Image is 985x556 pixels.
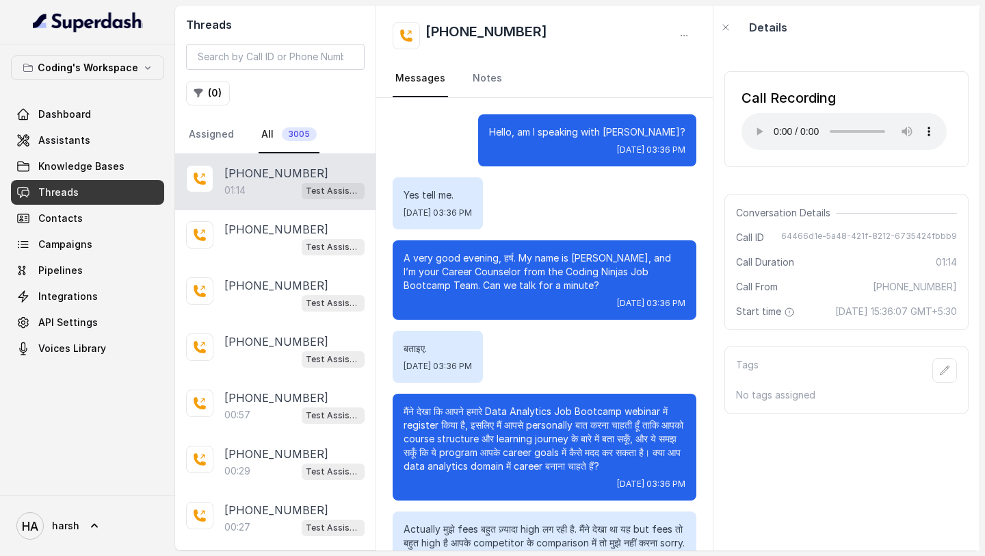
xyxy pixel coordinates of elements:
[306,296,360,310] p: Test Assistant-3
[617,144,685,155] span: [DATE] 03:36 PM
[11,154,164,179] a: Knowledge Bases
[306,184,360,198] p: Test Assistant- 2
[749,19,787,36] p: Details
[38,60,138,76] p: Coding's Workspace
[835,305,957,318] span: [DATE] 15:36:07 GMT+5:30
[224,333,328,350] p: [PHONE_NUMBER]
[11,55,164,80] button: Coding's Workspace
[11,336,164,361] a: Voices Library
[11,206,164,231] a: Contacts
[404,342,472,355] p: बताइए.
[306,465,360,479] p: Test Assistant-3
[11,180,164,205] a: Threads
[736,305,798,318] span: Start time
[224,165,328,181] p: [PHONE_NUMBER]
[11,232,164,257] a: Campaigns
[404,405,685,473] p: मैंने देखा कि आपने हमारे Data Analytics Job Bootcamp webinar में register किया है, इसलिए मैं आपसे...
[306,409,360,422] p: Test Assistant-3
[781,231,957,244] span: 64466d1e-5a48-421f-8212-6735424fbbb9
[404,361,472,372] span: [DATE] 03:36 PM
[11,284,164,309] a: Integrations
[741,113,947,150] audio: Your browser does not support the audio element.
[259,116,319,153] a: All3005
[33,11,143,33] img: light.svg
[873,280,957,294] span: [PHONE_NUMBER]
[186,116,237,153] a: Assigned
[224,502,328,518] p: [PHONE_NUMBER]
[741,88,947,108] div: Call Recording
[489,125,685,139] p: Hello, am I speaking with [PERSON_NAME]?
[186,116,365,153] nav: Tabs
[393,60,696,97] nav: Tabs
[736,358,759,383] p: Tags
[224,446,328,462] p: [PHONE_NUMBER]
[736,231,764,244] span: Call ID
[404,207,472,218] span: [DATE] 03:36 PM
[224,277,328,294] p: [PHONE_NUMBER]
[404,251,685,292] p: A very good evening, हर्ष. My name is [PERSON_NAME], and I’m your Career Counselor from the Codin...
[11,507,164,545] a: harsh
[11,258,164,283] a: Pipelines
[306,353,360,366] p: Test Assistant-3
[393,60,448,97] a: Messages
[224,408,250,422] p: 00:57
[11,102,164,127] a: Dashboard
[470,60,505,97] a: Notes
[11,310,164,335] a: API Settings
[425,22,547,49] h2: [PHONE_NUMBER]
[936,255,957,269] span: 01:14
[224,390,328,406] p: [PHONE_NUMBER]
[617,298,685,309] span: [DATE] 03:36 PM
[11,128,164,153] a: Assistants
[736,280,778,294] span: Call From
[224,520,250,534] p: 00:27
[186,16,365,33] h2: Threads
[404,522,685,550] p: Actually मुझे fees बहुत ज़्यादा high लग रही है. मैंने देखा था यह but fees तो बहुत high है आपके co...
[224,221,328,238] p: [PHONE_NUMBER]
[224,464,250,478] p: 00:29
[736,206,836,220] span: Conversation Details
[404,188,472,202] p: Yes tell me.
[306,240,360,254] p: Test Assistant-3
[617,479,685,490] span: [DATE] 03:36 PM
[306,521,360,535] p: Test Assistant-3
[186,81,230,105] button: (0)
[282,127,317,141] span: 3005
[186,44,365,70] input: Search by Call ID or Phone Number
[736,255,794,269] span: Call Duration
[224,184,246,197] p: 01:14
[736,388,957,402] p: No tags assigned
